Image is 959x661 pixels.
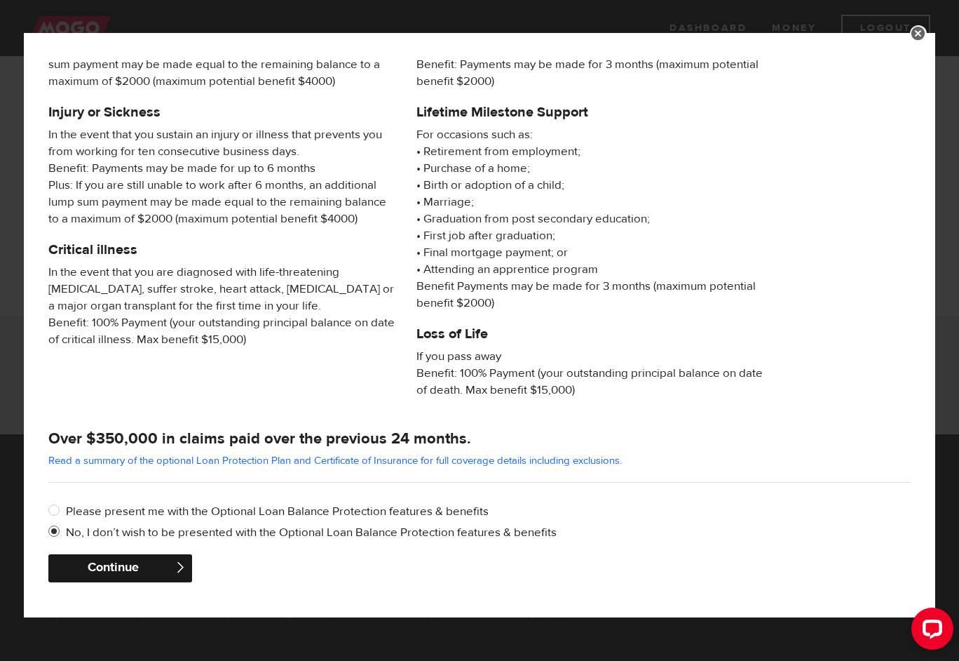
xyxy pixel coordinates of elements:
h5: Loss of Life [416,326,763,342]
label: No, I don’t wish to be presented with the Optional Loan Balance Protection features & benefits [66,524,911,541]
h5: Critical illness [48,241,395,258]
span:  [175,561,186,573]
input: No, I don’t wish to be presented with the Optional Loan Balance Protection features & benefits [48,524,66,542]
button: Continue [48,554,192,582]
span: If you pass away Benefit: 100% Payment (your outstanding principal balance on date of death. Max ... [416,348,763,399]
h5: Injury or Sickness [48,104,395,121]
iframe: LiveChat chat widget [900,602,959,661]
span: In the event that you sustain an injury or illness that prevents you from working for ten consecu... [48,126,395,227]
h4: Over $350,000 in claims paid over the previous 24 months. [48,429,911,448]
span: In the event that you are diagnosed with life-threatening [MEDICAL_DATA], suffer stroke, heart at... [48,264,395,348]
p: • Retirement from employment; • Purchase of a home; • Birth or adoption of a child; • Marriage; •... [416,126,763,312]
label: Please present me with the Optional Loan Balance Protection features & benefits [66,503,911,520]
span: For occasions such as: [416,126,763,143]
a: Read a summary of the optional Loan Protection Plan and Certificate of Insurance for full coverag... [48,454,622,467]
h5: Lifetime Milestone Support [416,104,763,121]
input: Please present me with the Optional Loan Balance Protection features & benefits [48,503,66,521]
